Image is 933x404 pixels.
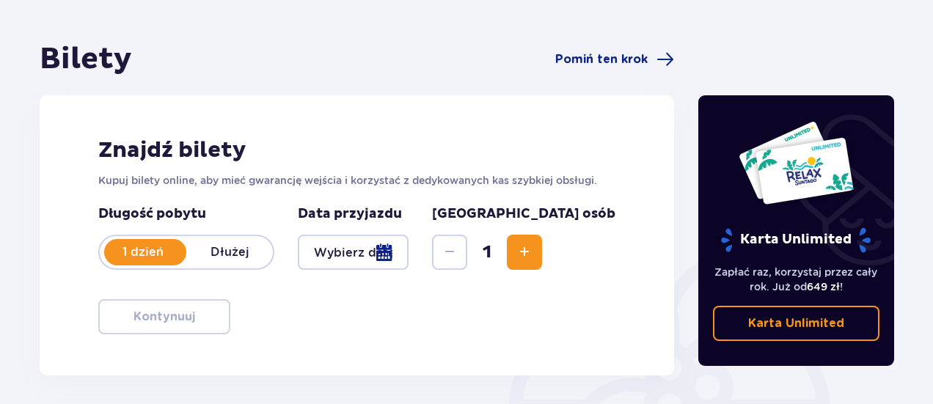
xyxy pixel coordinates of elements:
[98,205,274,223] p: Długość pobytu
[40,41,132,78] h1: Bilety
[713,265,880,294] p: Zapłać raz, korzystaj przez cały rok. Już od !
[470,241,504,263] span: 1
[713,306,880,341] a: Karta Unlimited
[98,136,615,164] h2: Znajdź bilety
[133,309,195,325] p: Kontynuuj
[98,173,615,188] p: Kupuj bilety online, aby mieć gwarancję wejścia i korzystać z dedykowanych kas szybkiej obsługi.
[720,227,872,253] p: Karta Unlimited
[432,205,615,223] p: [GEOGRAPHIC_DATA] osób
[555,51,648,67] span: Pomiń ten krok
[807,281,840,293] span: 649 zł
[507,235,542,270] button: Increase
[98,299,230,334] button: Kontynuuj
[432,235,467,270] button: Decrease
[100,244,186,260] p: 1 dzień
[748,315,844,331] p: Karta Unlimited
[186,244,273,260] p: Dłużej
[555,51,674,68] a: Pomiń ten krok
[298,205,402,223] p: Data przyjazdu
